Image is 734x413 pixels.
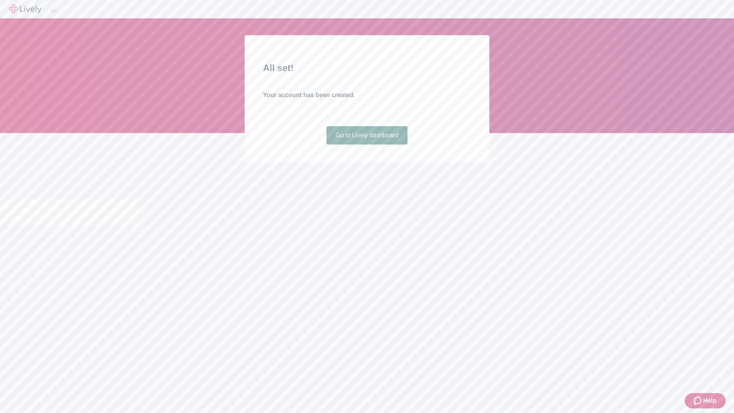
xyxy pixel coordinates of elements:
[9,5,41,14] img: Lively
[263,91,471,100] h4: Your account has been created.
[50,10,57,12] button: Log out
[326,126,408,145] a: Go to Lively dashboard
[263,61,471,75] h2: All set!
[694,396,703,405] svg: Zendesk support icon
[685,393,726,408] button: Zendesk support iconHelp
[703,396,716,405] span: Help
